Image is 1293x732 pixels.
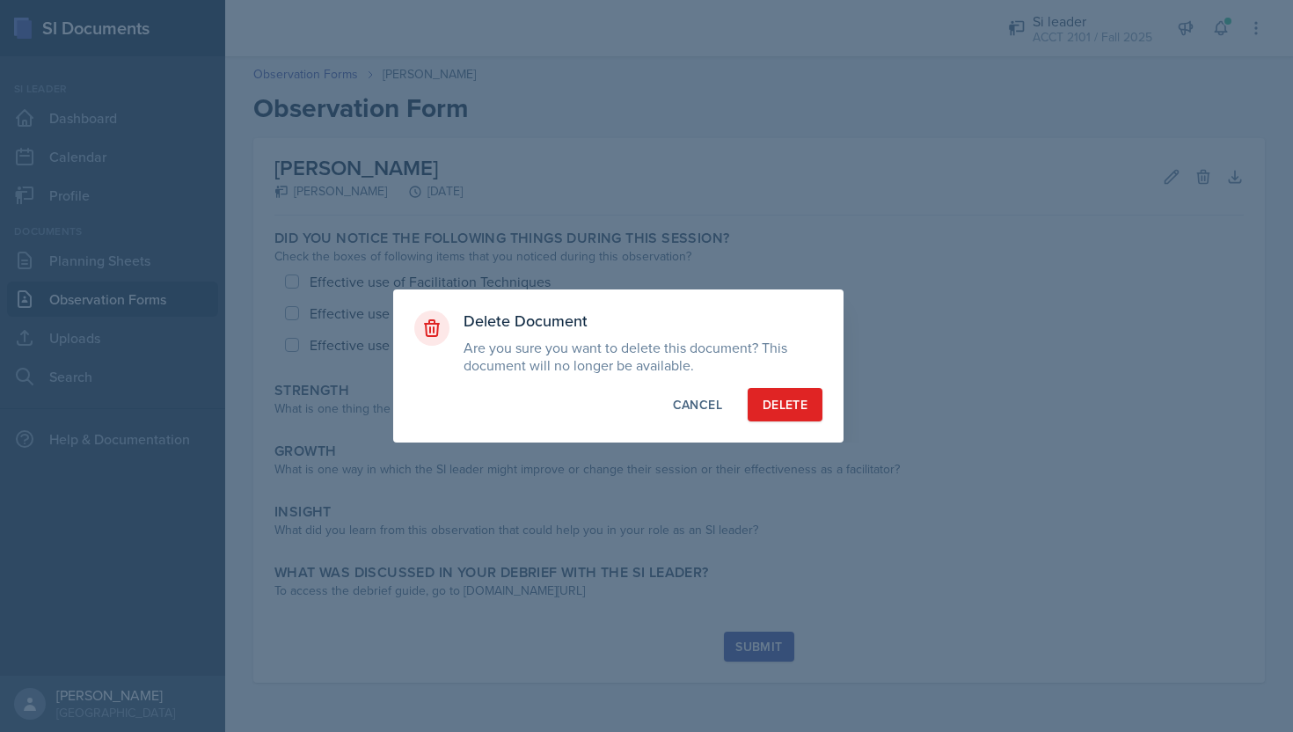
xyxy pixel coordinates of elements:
[658,388,737,421] button: Cancel
[464,311,822,332] h3: Delete Document
[763,396,807,414] div: Delete
[748,388,822,421] button: Delete
[464,339,822,374] p: Are you sure you want to delete this document? This document will no longer be available.
[673,396,722,414] div: Cancel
